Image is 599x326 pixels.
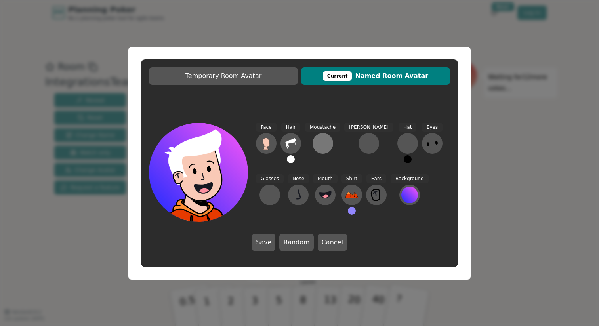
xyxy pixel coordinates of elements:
[153,71,294,81] span: Temporary Room Avatar
[399,123,416,132] span: Hat
[391,174,429,183] span: Background
[281,123,301,132] span: Hair
[341,174,362,183] span: Shirt
[305,123,340,132] span: Moustache
[344,123,393,132] span: [PERSON_NAME]
[256,123,276,132] span: Face
[279,234,313,251] button: Random
[323,71,352,81] div: This avatar will be displayed in dedicated rooms
[318,234,347,251] button: Cancel
[256,174,284,183] span: Glasses
[422,123,443,132] span: Eyes
[149,67,298,85] button: Temporary Room Avatar
[305,71,446,81] span: Named Room Avatar
[288,174,309,183] span: Nose
[313,174,338,183] span: Mouth
[252,234,275,251] button: Save
[366,174,386,183] span: Ears
[301,67,450,85] button: CurrentNamed Room Avatar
